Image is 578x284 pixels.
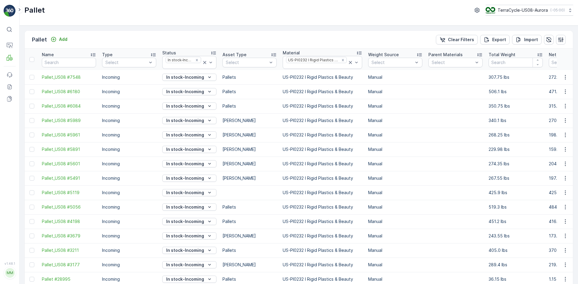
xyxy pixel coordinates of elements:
[365,243,425,258] td: Manual
[486,99,546,113] td: 350.75 lbs
[512,35,542,44] button: Import
[486,214,546,229] td: 451.2 lbs
[24,5,45,15] p: Pallet
[42,103,96,109] span: Pallet_US08 #6084
[365,142,425,157] td: Manual
[365,70,425,84] td: Manual
[42,89,96,95] a: Pallet_US08 #6180
[42,74,96,80] a: Pallet_US08 #7548
[30,234,34,238] div: Toggle Row Selected
[99,171,159,185] td: Incoming
[432,60,473,66] p: Select
[166,262,204,268] p: In stock-Incoming
[219,258,280,272] td: [PERSON_NAME]
[162,189,216,196] button: In stock-Incoming
[486,185,546,200] td: 425.9 lbs
[166,146,204,152] p: In stock-Incoming
[99,99,159,113] td: Incoming
[30,176,34,181] div: Toggle Row Selected
[365,84,425,99] td: Manual
[48,36,70,43] button: Add
[42,233,96,239] a: Pallet_US08 #3679
[365,258,425,272] td: Manual
[30,75,34,80] div: Toggle Row Selected
[59,36,67,42] p: Add
[280,171,365,185] td: US-PI0232 I Rigid Plastics & Beauty
[365,113,425,128] td: Manual
[42,175,96,181] a: Pallet_US08 #5491
[162,247,216,254] button: In stock-Incoming
[280,185,365,200] td: US-PI0232 I Rigid Plastics & Beauty
[42,161,96,167] a: Pallet_US08 #5601
[365,200,425,214] td: Manual
[42,262,96,268] a: Pallet_US08 #3177
[166,161,204,167] p: In stock-Incoming
[222,52,247,58] p: Asset Type
[99,157,159,171] td: Incoming
[280,157,365,171] td: US-PI0232 I Rigid Plastics & Beauty
[365,128,425,142] td: Manual
[486,200,546,214] td: 519.3 lbs
[166,247,204,253] p: In stock-Incoming
[99,243,159,258] td: Incoming
[219,171,280,185] td: [PERSON_NAME]
[162,50,176,56] p: Status
[166,276,204,282] p: In stock-Incoming
[99,229,159,243] td: Incoming
[99,200,159,214] td: Incoming
[162,146,216,153] button: In stock-Incoming
[486,128,546,142] td: 268.25 lbs
[486,157,546,171] td: 274.35 lbs
[30,104,34,108] div: Toggle Row Selected
[30,161,34,166] div: Toggle Row Selected
[166,132,204,138] p: In stock-Incoming
[162,131,216,139] button: In stock-Incoming
[42,247,96,253] span: Pallet_US08 #3211
[42,118,96,124] a: Pallet_US08 #5989
[283,50,300,56] p: Material
[99,113,159,128] td: Incoming
[428,52,463,58] p: Parent Materials
[219,70,280,84] td: Pallets
[486,229,546,243] td: 243.55 lbs
[486,84,546,99] td: 506.1 lbs
[162,261,216,268] button: In stock-Incoming
[549,52,572,58] p: Net Weight
[489,58,543,67] input: Search
[42,276,96,282] span: Pallet #28995
[280,214,365,229] td: US-PI0232 I Rigid Plastics & Beauty
[486,142,546,157] td: 229.98 lbs
[166,204,204,210] p: In stock-Incoming
[486,258,546,272] td: 289.4 lbs
[99,84,159,99] td: Incoming
[42,218,96,224] a: Pallet_US08 #4198
[486,243,546,258] td: 405.0 lbs
[162,276,216,283] button: In stock-Incoming
[30,118,34,123] div: Toggle Row Selected
[219,243,280,258] td: Pallets
[166,57,193,63] div: In stock-Incoming
[219,214,280,229] td: Pallets
[486,7,495,14] img: image_ci7OI47.png
[166,175,204,181] p: In stock-Incoming
[42,190,96,196] a: Pallet_US08 #5119
[4,5,16,17] img: logo
[105,60,147,66] p: Select
[162,88,216,95] button: In stock-Incoming
[30,219,34,224] div: Toggle Row Selected
[280,243,365,258] td: US-PI0232 I Rigid Plastics & Beauty
[486,70,546,84] td: 307.75 lbs
[166,118,204,124] p: In stock-Incoming
[365,157,425,171] td: Manual
[42,146,96,152] a: Pallet_US08 #5891
[480,35,510,44] button: Export
[99,214,159,229] td: Incoming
